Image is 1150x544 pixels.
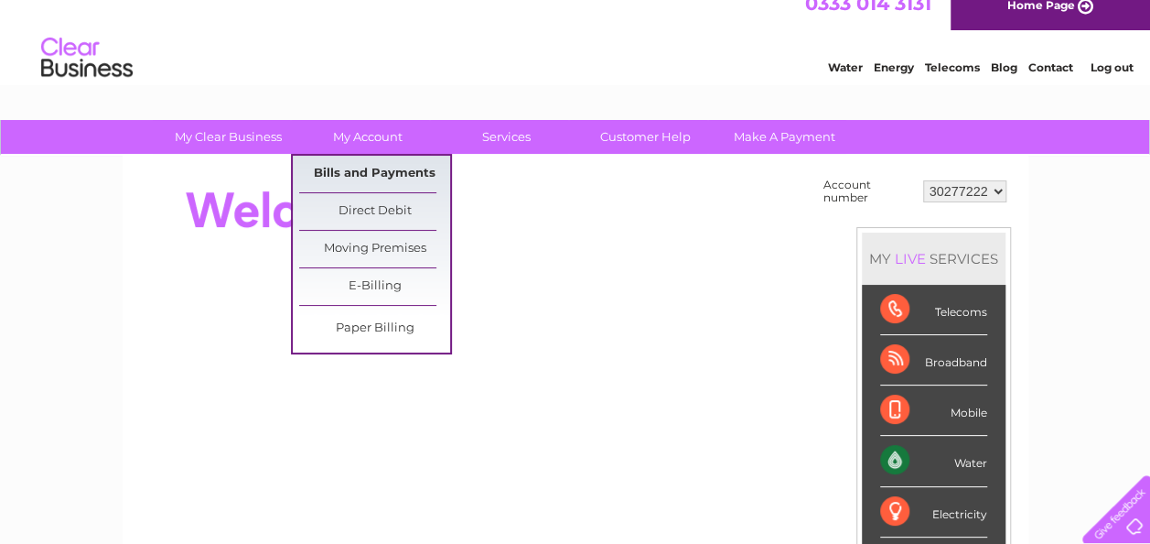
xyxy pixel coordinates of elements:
a: My Clear Business [153,120,304,154]
div: Telecoms [880,285,987,335]
a: My Account [292,120,443,154]
a: 0333 014 3131 [805,9,931,32]
a: Services [431,120,582,154]
a: Log out [1090,78,1133,92]
div: LIVE [891,250,930,267]
a: Paper Billing [299,310,450,347]
div: Mobile [880,386,987,436]
a: Direct Debit [299,193,450,230]
a: Make A Payment [709,120,860,154]
a: Water [828,78,863,92]
a: Moving Premises [299,231,450,267]
a: E-Billing [299,268,450,305]
a: Bills and Payments [299,156,450,192]
a: Energy [874,78,914,92]
div: Electricity [880,487,987,538]
a: Blog [991,78,1017,92]
div: MY SERVICES [862,233,1005,285]
a: Customer Help [570,120,721,154]
a: Telecoms [925,78,980,92]
img: logo.png [40,48,134,103]
td: Account number [819,174,919,209]
div: Clear Business is a trading name of Verastar Limited (registered in [GEOGRAPHIC_DATA] No. 3667643... [144,10,1008,89]
div: Water [880,436,987,486]
div: Broadband [880,335,987,386]
a: Contact [1028,78,1073,92]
